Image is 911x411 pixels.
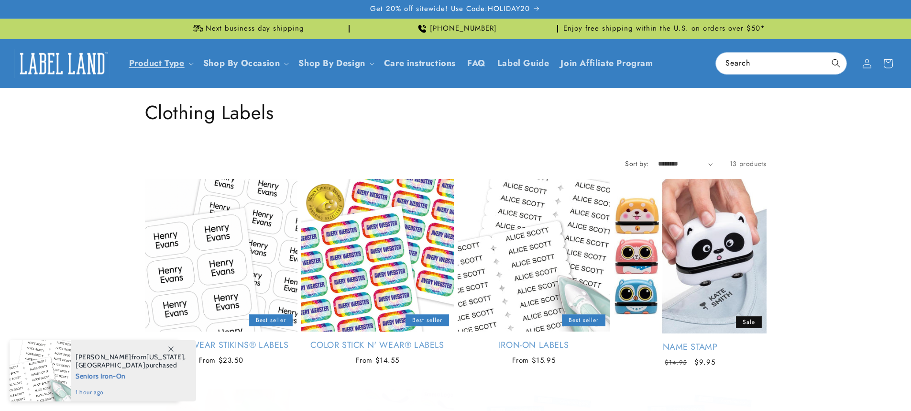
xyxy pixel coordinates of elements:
[198,52,293,75] summary: Shop By Occasion
[555,52,659,75] a: Join Affiliate Program
[563,24,765,33] span: Enjoy free shipping within the U.S. on orders over $50*
[467,58,486,69] span: FAQ
[298,57,365,69] a: Shop By Design
[11,45,114,82] a: Label Land
[378,52,461,75] a: Care instructions
[384,58,456,69] span: Care instructions
[461,52,492,75] a: FAQ
[353,19,558,39] div: Announcement
[145,100,767,125] h1: Clothing Labels
[206,24,304,33] span: Next business day shipping
[129,57,185,69] a: Product Type
[825,53,846,74] button: Search
[145,340,297,351] a: Stick N' Wear Stikins® Labels
[560,58,653,69] span: Join Affiliate Program
[123,52,198,75] summary: Product Type
[458,340,610,351] a: Iron-On Labels
[76,353,132,361] span: [PERSON_NAME]
[430,24,497,33] span: [PHONE_NUMBER]
[76,361,145,369] span: [GEOGRAPHIC_DATA]
[497,58,549,69] span: Label Guide
[730,159,767,168] span: 13 products
[14,49,110,78] img: Label Land
[146,353,184,361] span: [US_STATE]
[370,4,530,14] span: Get 20% off sitewide! Use Code:HOLIDAY20
[293,52,378,75] summary: Shop By Design
[562,19,767,39] div: Announcement
[625,159,648,168] label: Sort by:
[203,58,280,69] span: Shop By Occasion
[76,353,186,369] span: from , purchased
[492,52,555,75] a: Label Guide
[301,340,454,351] a: Color Stick N' Wear® Labels
[145,19,350,39] div: Announcement
[614,342,767,353] a: Name Stamp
